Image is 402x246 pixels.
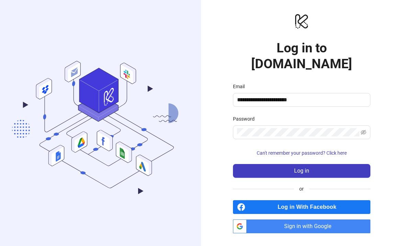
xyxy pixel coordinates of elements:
[233,219,370,233] a: Sign in with Google
[248,200,370,214] span: Log in With Facebook
[233,150,370,156] a: Can't remember your password? Click here
[233,200,370,214] a: Log in With Facebook
[257,150,347,156] span: Can't remember your password? Click here
[233,147,370,158] button: Can't remember your password? Click here
[294,168,309,174] span: Log in
[233,83,249,90] label: Email
[233,115,259,123] label: Password
[237,96,365,104] input: Email
[233,40,370,72] h1: Log in to [DOMAIN_NAME]
[237,128,359,136] input: Password
[361,130,366,135] span: eye-invisible
[294,185,309,193] span: or
[233,164,370,178] button: Log in
[249,219,370,233] span: Sign in with Google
